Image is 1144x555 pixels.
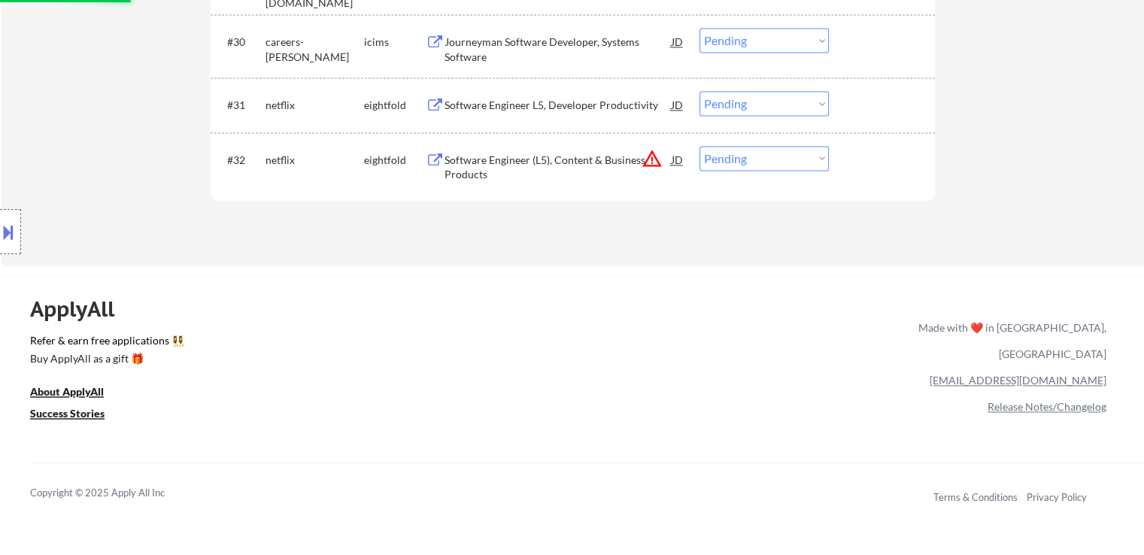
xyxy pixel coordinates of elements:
div: netflix [266,98,364,113]
div: eightfold [364,98,426,113]
div: #30 [227,35,253,50]
u: About ApplyAll [30,385,104,398]
div: eightfold [364,153,426,168]
div: Software Engineer (L5), Content & Business Products [445,153,672,182]
a: Terms & Conditions [933,491,1018,503]
div: Journeyman Software Developer, Systems Software [445,35,672,64]
a: About ApplyAll [30,384,125,403]
a: Privacy Policy [1027,491,1087,503]
div: Copyright © 2025 Apply All Inc [30,486,203,501]
div: Software Engineer L5, Developer Productivity [445,98,672,113]
u: Success Stories [30,407,105,420]
div: JD [670,91,685,118]
a: Release Notes/Changelog [988,400,1106,413]
a: Refer & earn free applications 👯‍♀️ [30,335,604,351]
div: JD [670,146,685,173]
a: Success Stories [30,406,125,425]
a: [EMAIL_ADDRESS][DOMAIN_NAME] [930,374,1106,387]
div: JD [670,28,685,55]
div: Made with ❤️ in [GEOGRAPHIC_DATA], [GEOGRAPHIC_DATA] [912,314,1106,367]
div: careers-[PERSON_NAME] [266,35,364,64]
button: warning_amber [642,148,663,169]
div: netflix [266,153,364,168]
div: icims [364,35,426,50]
